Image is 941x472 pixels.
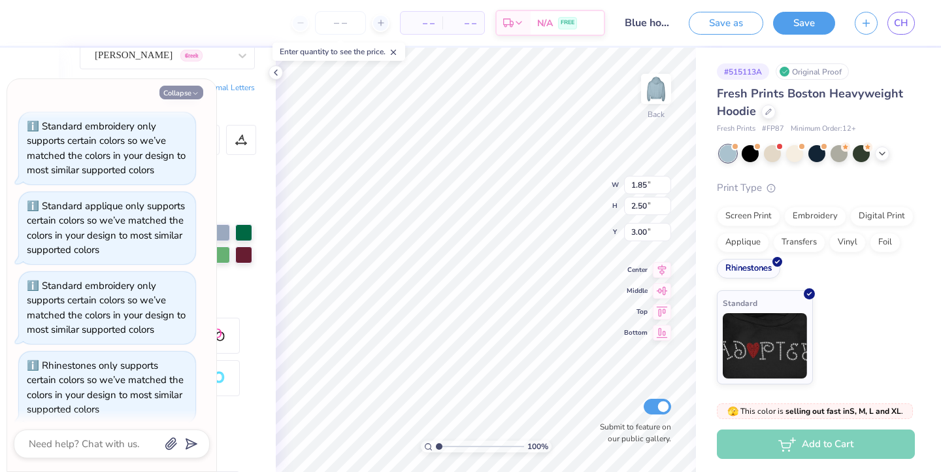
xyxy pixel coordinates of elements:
span: Middle [624,286,648,295]
div: Standard applique only supports certain colors so we’ve matched the colors in your design to most... [27,199,185,257]
span: Top [624,307,648,316]
span: This color is . [727,405,903,417]
div: Applique [717,233,769,252]
span: CH [894,16,908,31]
img: Back [643,76,669,102]
div: Back [648,109,665,120]
span: Center [624,265,648,275]
input: – – [315,11,366,35]
span: Fresh Prints [717,124,755,135]
div: Enter quantity to see the price. [272,42,405,61]
span: Fresh Prints Boston Heavyweight Hoodie [717,86,903,119]
div: Rhinestones [717,259,780,278]
input: Untitled Design [615,10,679,36]
div: Rhinestones only supports certain colors so we’ve matched the colors in your design to most simil... [27,359,184,416]
div: Screen Print [717,207,780,226]
div: Digital Print [850,207,914,226]
span: 100 % [527,441,548,452]
div: Embroidery [784,207,846,226]
div: Print Type [717,180,915,195]
span: N/A [537,16,553,30]
span: Minimum Order: 12 + [791,124,856,135]
label: Submit to feature on our public gallery. [593,421,671,445]
div: Standard embroidery only supports certain colors so we’ve matched the colors in your design to mo... [27,279,186,337]
div: # 515113A [717,63,769,80]
div: Standard embroidery only supports certain colors so we’ve matched the colors in your design to mo... [27,120,186,177]
strong: selling out fast in S, M, L and XL [785,406,901,416]
div: Original Proof [776,63,849,80]
span: Standard [723,296,757,310]
button: Collapse [159,86,203,99]
button: Save as [689,12,763,35]
img: Standard [723,313,807,379]
span: 🫣 [727,405,738,418]
div: Foil [870,233,900,252]
span: # FP87 [762,124,784,135]
button: Save [773,12,835,35]
div: Vinyl [829,233,866,252]
div: Transfers [773,233,825,252]
span: FREE [561,18,574,27]
span: Bottom [624,328,648,337]
a: CH [887,12,915,35]
span: – – [408,16,435,30]
span: – – [450,16,476,30]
